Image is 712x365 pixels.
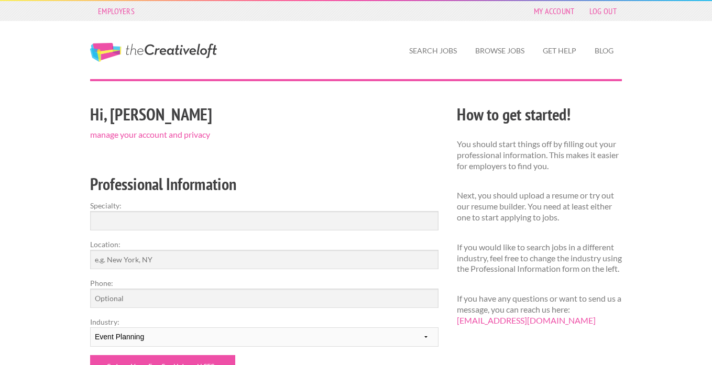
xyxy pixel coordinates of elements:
input: Optional [90,289,439,308]
label: Location: [90,239,439,250]
a: Log Out [584,4,622,18]
p: You should start things off by filling out your professional information. This makes it easier fo... [457,139,622,171]
label: Phone: [90,278,439,289]
input: e.g. New York, NY [90,250,439,269]
a: [EMAIL_ADDRESS][DOMAIN_NAME] [457,315,596,325]
p: If you have any questions or want to send us a message, you can reach us here: [457,293,622,326]
p: Next, you should upload a resume or try out our resume builder. You need at least either one to s... [457,190,622,223]
h2: Hi, [PERSON_NAME] [90,103,439,126]
a: manage your account and privacy [90,129,210,139]
h2: How to get started! [457,103,622,126]
a: My Account [529,4,580,18]
p: If you would like to search jobs in a different industry, feel free to change the industry using ... [457,242,622,274]
a: Browse Jobs [467,39,533,63]
label: Specialty: [90,200,439,211]
a: Employers [93,4,140,18]
h2: Professional Information [90,172,439,196]
a: Search Jobs [401,39,465,63]
a: Get Help [534,39,585,63]
a: The Creative Loft [90,43,217,62]
label: Industry: [90,316,439,327]
a: Blog [586,39,622,63]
